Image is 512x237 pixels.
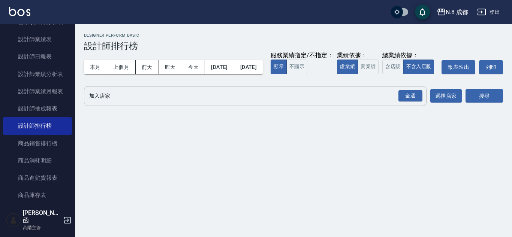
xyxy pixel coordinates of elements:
[382,52,438,60] div: 總業績依據：
[3,169,72,186] a: 商品進銷貨報表
[430,89,462,103] button: 選擇店家
[337,52,379,60] div: 業績依據：
[382,60,403,74] button: 含店販
[446,7,468,17] div: N.8 成都
[286,60,307,74] button: 不顯示
[466,89,503,103] button: 搜尋
[3,83,72,100] a: 設計師業績月報表
[397,89,424,103] button: Open
[205,60,234,74] button: [DATE]
[23,209,61,224] h5: [PERSON_NAME]函
[9,7,30,16] img: Logo
[3,186,72,204] a: 商品庫存表
[159,60,182,74] button: 昨天
[136,60,159,74] button: 前天
[182,60,205,74] button: 今天
[434,4,471,20] button: N.8 成都
[358,60,379,74] button: 實業績
[3,31,72,48] a: 設計師業績表
[107,60,136,74] button: 上個月
[84,60,107,74] button: 本月
[442,60,475,74] button: 報表匯出
[3,117,72,134] a: 設計師排行榜
[3,152,72,169] a: 商品消耗明細
[403,60,434,74] button: 不含入店販
[415,4,430,19] button: save
[271,60,287,74] button: 顯示
[87,89,412,103] input: 店家名稱
[3,100,72,117] a: 設計師抽成報表
[337,60,358,74] button: 虛業績
[3,135,72,152] a: 商品銷售排行榜
[23,224,61,231] p: 高階主管
[3,48,72,65] a: 設計師日報表
[84,41,503,51] h3: 設計師排行榜
[84,33,503,38] h2: Designer Perform Basic
[474,5,503,19] button: 登出
[234,60,263,74] button: [DATE]
[398,90,422,102] div: 全選
[6,213,21,228] img: Person
[479,60,503,74] button: 列印
[271,52,333,60] div: 服務業績指定/不指定：
[3,66,72,83] a: 設計師業績分析表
